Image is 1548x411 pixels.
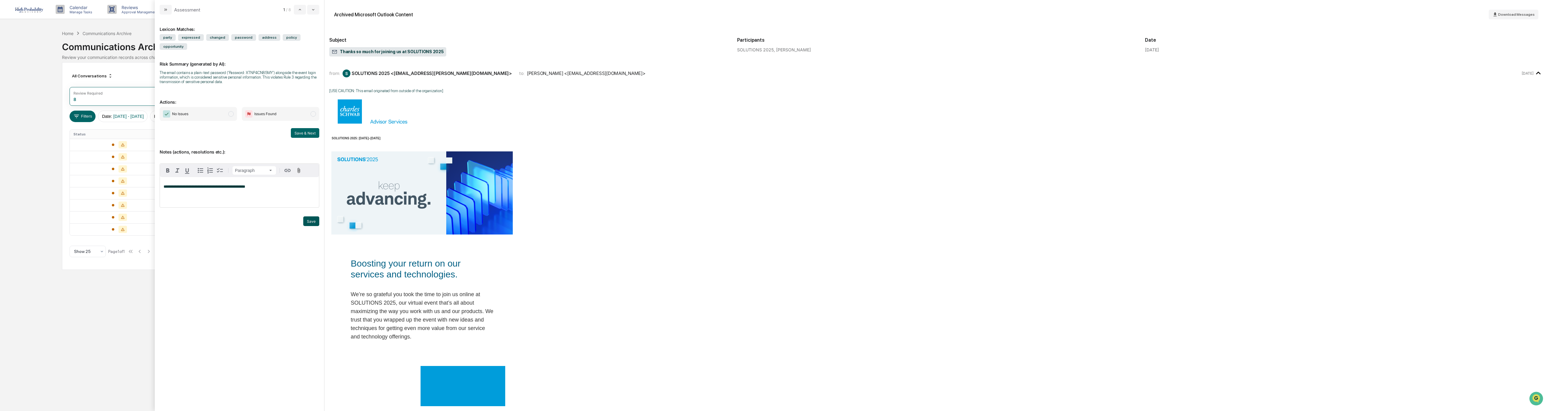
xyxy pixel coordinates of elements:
td: We’re so grateful you took the time to join us online at SOLUTIONS 2025, our virtual event that’s... [351,290,493,341]
img: 1746055101610-c473b297-6a78-478c-a979-82029cc54cd1 [6,46,17,57]
p: [USE CAUTION: This email originated from outside of the organization] [329,89,1543,93]
div: S [343,70,350,77]
a: 🔎Data Lookup [4,85,41,96]
a: Powered byPylon [43,102,73,107]
iframe: Open customer support [1529,391,1545,407]
button: Bold [163,166,173,175]
button: Filters [70,111,96,122]
h2: Date [1145,37,1543,43]
div: 🖐️ [6,77,11,82]
button: Attach files [294,167,304,175]
input: Clear [16,28,100,34]
span: party [160,34,176,41]
div: 8 [73,97,76,102]
span: Data Lookup [12,88,38,94]
span: 1 [283,7,285,12]
img: Charles Schwab Advisor Services [338,99,407,124]
div: 🔎 [6,88,11,93]
span: policy [283,34,301,41]
span: [DATE] - [DATE] [113,114,144,119]
span: Pylon [60,102,73,107]
img: logo [15,6,44,12]
span: opportunity [160,43,187,50]
img: Flag [245,110,252,118]
div: Home [62,31,73,36]
button: Italic [173,166,182,175]
span: to: [519,70,525,76]
p: Approval Management [117,10,161,14]
button: Underline [182,166,192,175]
button: Block type [233,166,276,175]
span: Download Messages [1498,12,1535,17]
div: Assessment [174,7,200,13]
div: SOLUTIONS 2025 <[EMAIL_ADDRESS][PERSON_NAME][DOMAIN_NAME]> [352,70,512,76]
span: from: [329,70,340,76]
span: Issues Found [254,111,276,117]
p: Actions: [160,92,319,105]
div: Review Required [73,91,102,95]
span: password [231,34,256,41]
div: [PERSON_NAME] <[EMAIL_ADDRESS][DOMAIN_NAME]> [527,70,646,76]
p: Notes (actions, resolutions etc.): [160,142,319,154]
span: expressed [178,34,204,41]
p: Risk Summary (generated by AI): [160,54,319,66]
p: Manage Tasks [65,10,95,14]
a: 🗄️Attestations [41,74,77,85]
a: 🖐️Preclearance [4,74,41,85]
div: [DATE] [1145,47,1159,52]
h2: Subject [329,37,727,43]
h2: Participants [737,37,1135,43]
p: Reviews [117,5,161,10]
td: Boosting your return on our services and technologies. [351,258,493,289]
button: Start new chat [103,48,110,55]
span: changed [206,34,229,41]
span: / 8 [286,7,293,12]
strong: SOLUTIONS 2025: [DATE]–[DATE] [332,137,380,140]
span: Attestations [50,76,75,82]
div: Archived Microsoft Outlook Content [334,12,413,18]
span: No Issues [172,111,188,117]
div: SOLUTIONS 2025, [PERSON_NAME] [737,47,1135,52]
time: Friday, August 15, 2025 at 10:28:25 AM [1522,71,1533,76]
p: Calendar [65,5,95,10]
span: address [259,34,280,41]
button: Save & Next [291,128,319,138]
th: Status [70,130,169,139]
div: Review your communication records across channels [62,55,1486,60]
div: Communications Archive [62,37,1486,52]
button: Escalation or Review Status:Review Required [150,111,245,122]
img: Checkmark [163,110,170,118]
div: 🗄️ [44,77,49,82]
div: Lexicon Matches: [160,19,319,32]
div: Page 1 of 1 [108,249,125,254]
span: Thanks so much for joining us at SOLUTIONS 2025 [332,49,444,55]
div: The email contains a plain-text password ('Password: XTNP4CN85MY') alongside the event login info... [160,70,319,84]
button: Date:[DATE] - [DATE] [98,111,148,122]
span: Preclearance [12,76,39,82]
div: All Conversations [70,71,115,81]
button: Save [303,216,319,226]
div: Communications Archive [83,31,132,36]
p: How can we help? [6,13,110,22]
div: Start new chat [21,46,99,52]
button: Download Messages [1489,10,1538,19]
div: We're available if you need us! [21,52,76,57]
